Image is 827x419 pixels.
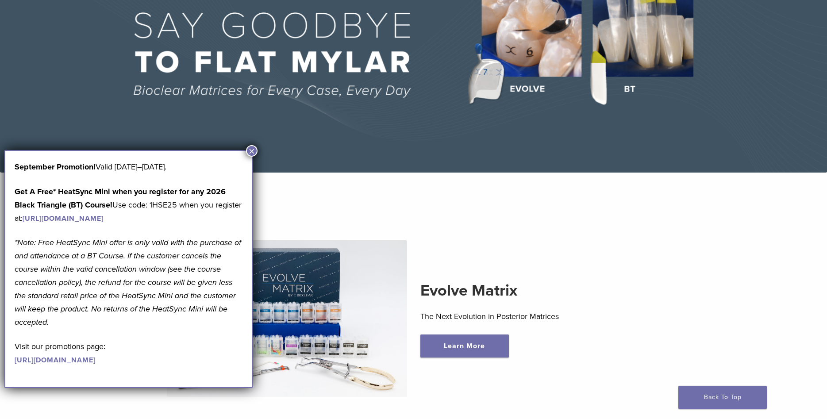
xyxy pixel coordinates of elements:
strong: Get A Free* HeatSync Mini when you register for any 2026 Black Triangle (BT) Course! [15,187,226,210]
button: Close [246,145,258,157]
em: *Note: Free HeatSync Mini offer is only valid with the purchase of and attendance at a BT Course.... [15,238,241,327]
p: Use code: 1HSE25 when you register at: [15,185,242,225]
a: Learn More [420,334,509,357]
a: [URL][DOMAIN_NAME] [15,356,96,365]
p: Visit our promotions page: [15,340,242,366]
b: September Promotion! [15,162,96,172]
p: Valid [DATE]–[DATE]. [15,160,242,173]
a: Back To Top [678,386,767,409]
img: Evolve Matrix [167,240,407,397]
a: [URL][DOMAIN_NAME] [23,214,104,223]
h2: Evolve Matrix [420,280,661,301]
p: The Next Evolution in Posterior Matrices [420,310,661,323]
